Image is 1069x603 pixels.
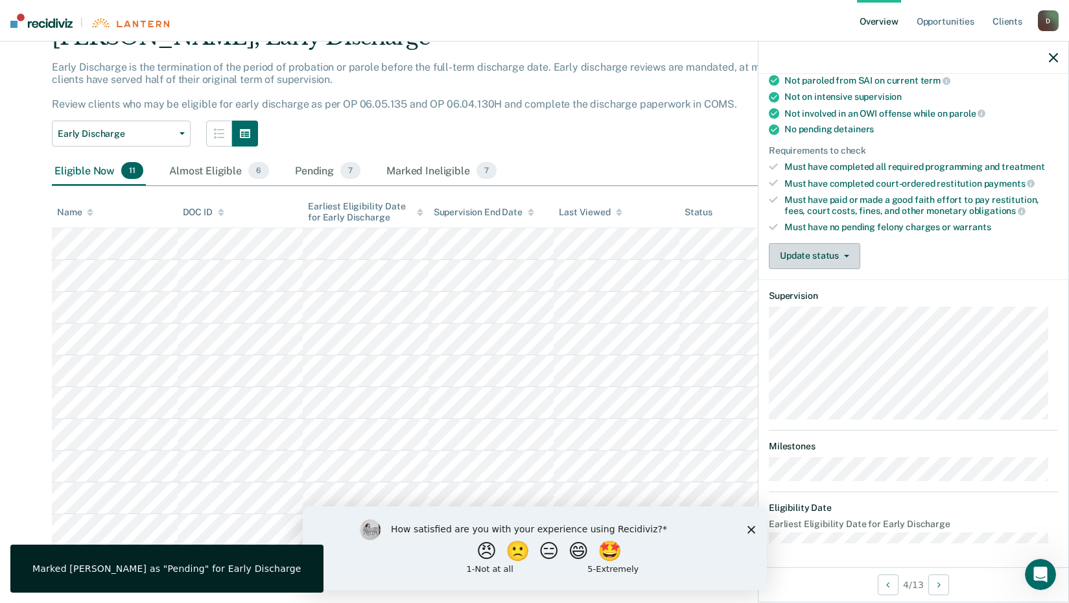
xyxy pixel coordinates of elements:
[52,24,854,61] div: [PERSON_NAME], Early Discharge
[292,157,363,185] div: Pending
[784,91,1058,102] div: Not on intensive
[1002,161,1045,172] span: treatment
[928,574,949,595] button: Next Opportunity
[52,61,823,111] p: Early Discharge is the termination of the period of probation or parole before the full-term disc...
[303,506,767,590] iframe: Survey by Kim from Recidiviz
[52,157,146,185] div: Eligible Now
[784,222,1058,233] div: Must have no pending felony charges or
[921,75,950,86] span: term
[769,441,1058,452] dt: Milestones
[769,503,1058,514] dt: Eligibility Date
[183,207,224,218] div: DOC ID
[878,574,899,595] button: Previous Opportunity
[308,201,423,223] div: Earliest Eligibility Date for Early Discharge
[834,124,874,134] span: detainers
[73,17,91,28] span: |
[58,128,174,139] span: Early Discharge
[758,567,1068,602] div: 4 / 13
[685,207,712,218] div: Status
[769,290,1058,301] dt: Supervision
[854,91,902,102] span: supervision
[769,243,860,269] button: Update status
[32,563,301,574] div: Marked [PERSON_NAME] as "Pending" for Early Discharge
[769,145,1058,156] div: Requirements to check
[559,207,622,218] div: Last Viewed
[91,18,169,28] img: Lantern
[248,162,269,179] span: 6
[769,519,1058,530] dt: Earliest Eligibility Date for Early Discharge
[953,222,991,232] span: warrants
[1038,10,1059,31] div: D
[784,75,1058,86] div: Not paroled from SAI on current
[784,108,1058,119] div: Not involved in an OWI offense while on
[784,124,1058,135] div: No pending
[1025,559,1056,590] iframe: Intercom live chat
[784,195,1058,217] div: Must have paid or made a good faith effort to pay restitution, fees, court costs, fines, and othe...
[340,162,360,179] span: 7
[57,207,93,218] div: Name
[984,178,1035,189] span: payments
[434,207,534,218] div: Supervision End Date
[10,14,73,28] img: Recidiviz
[784,178,1058,189] div: Must have completed court-ordered restitution
[384,157,499,185] div: Marked Ineligible
[949,108,985,119] span: parole
[784,161,1058,172] div: Must have completed all required programming and
[121,162,143,179] span: 11
[969,206,1026,216] span: obligations
[476,162,497,179] span: 7
[167,157,272,185] div: Almost Eligible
